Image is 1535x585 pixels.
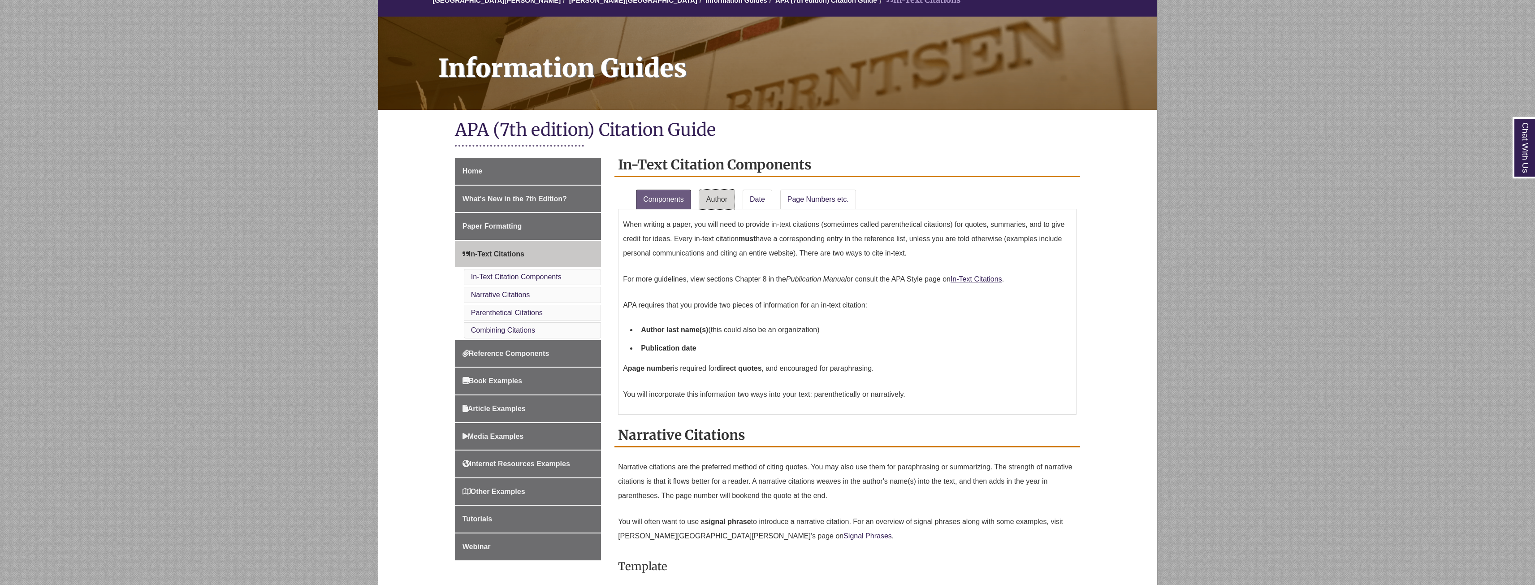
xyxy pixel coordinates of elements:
[463,250,524,258] span: In-Text Citations
[623,214,1072,264] p: When writing a paper, you will need to provide in-text citations (sometimes called parenthetical ...
[471,309,543,316] a: Parenthetical Citations
[455,340,601,367] a: Reference Components
[455,368,601,394] a: Book Examples
[618,511,1077,547] p: You will often want to use a to introduce a narrative citation. For an overview of signal phrases...
[463,543,491,550] span: Webinar
[717,364,761,372] strong: direct quotes
[471,291,530,299] a: Narrative Citations
[455,478,601,505] a: Other Examples
[951,275,1002,283] a: In-Text Citations
[463,195,567,203] span: What's New in the 7th Edition?
[739,235,756,243] strong: must
[455,241,601,268] a: In-Text Citations
[455,533,601,560] a: Webinar
[637,321,1072,339] li: (this could also be an organization)
[623,269,1072,290] p: For more guidelines, view sections Chapter 8 in the or consult the APA Style page on .
[628,364,673,372] strong: page number
[641,344,696,352] strong: Publication date
[614,153,1080,177] h2: In-Text Citation Components
[463,460,570,468] span: Internet Resources Examples
[623,358,1072,379] p: A is required for , and encouraged for paraphrasing.
[786,275,847,283] em: Publication Manual
[618,456,1077,507] p: Narrative citations are the preferred method of citing quotes. You may also use them for paraphra...
[455,423,601,450] a: Media Examples
[455,186,601,212] a: What's New in the 7th Edition?
[455,451,601,477] a: Internet Resources Examples
[378,17,1157,110] a: Information Guides
[463,377,522,385] span: Book Examples
[705,518,751,525] strong: signal phrase
[463,515,492,523] span: Tutorials
[618,556,1077,577] h3: Template
[471,273,562,281] a: In-Text Citation Components
[780,190,856,209] a: Page Numbers etc.
[463,488,525,495] span: Other Examples
[843,532,892,540] a: Signal Phrases
[636,190,691,209] a: Components
[463,405,526,412] span: Article Examples
[623,295,1072,316] p: APA requires that you provide two pieces of information for an in-text citation:
[743,190,772,209] a: Date
[428,17,1157,98] h1: Information Guides
[623,384,1072,405] p: You will incorporate this information two ways into your text: parenthetically or narratively.
[463,433,524,440] span: Media Examples
[463,350,549,357] span: Reference Components
[463,222,522,230] span: Paper Formatting
[641,326,708,334] strong: Author last name(s)
[455,506,601,533] a: Tutorials
[463,167,482,175] span: Home
[455,395,601,422] a: Article Examples
[455,119,1081,143] h1: APA (7th edition) Citation Guide
[455,158,601,560] div: Guide Page Menu
[471,326,535,334] a: Combining Citations
[455,213,601,240] a: Paper Formatting
[455,158,601,185] a: Home
[699,190,735,209] a: Author
[614,424,1080,447] h2: Narrative Citations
